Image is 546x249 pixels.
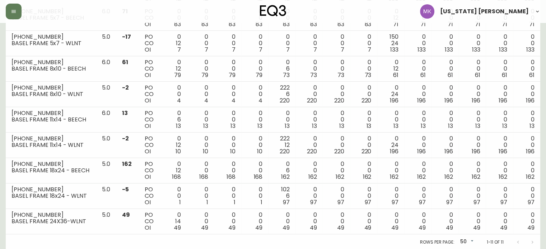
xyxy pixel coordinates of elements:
div: [PHONE_NUMBER] [11,212,90,218]
span: 97 [364,198,371,206]
div: 0 0 [220,59,235,78]
div: 0 0 [491,186,507,206]
div: 0 0 [356,186,372,206]
div: [PHONE_NUMBER] [11,135,90,142]
div: 0 0 [328,135,344,155]
div: BASEL FRAME 18x24 - BEECH [11,167,90,174]
div: 0 0 [220,212,235,231]
span: 49 [283,224,290,232]
span: OI [145,122,151,130]
span: 7 [368,46,371,54]
div: 0 0 [192,212,208,231]
div: 0 6 [165,110,181,129]
span: 162 [308,173,317,181]
div: 0 0 [328,59,344,78]
div: BASEL FRAME 8x10 - WLNT [11,91,90,97]
div: 0 0 [491,59,507,78]
span: 7 [341,46,344,54]
span: -5 [122,185,129,193]
div: 0 0 [220,110,235,129]
td: 5.0 [96,82,116,107]
span: 61 [448,71,453,79]
div: 222 6 [274,85,290,104]
div: PO CO [145,161,154,180]
div: 0 6 [274,59,290,78]
div: 150 24 [383,34,398,53]
div: [PHONE_NUMBER] [11,34,90,40]
div: PO CO [145,34,154,53]
span: 49 [310,224,317,232]
div: 0 0 [465,110,480,129]
span: 162 [390,173,398,181]
span: 71 [420,20,426,28]
div: BASEL FRAME 5x7 - WLNT [11,40,90,47]
div: 0 0 [274,34,290,53]
div: 0 0 [247,161,263,180]
div: 0 0 [220,135,235,155]
div: 0 0 [356,161,372,180]
div: PO CO [145,8,154,28]
span: OI [145,71,151,79]
div: 0 0 [519,161,535,180]
div: BASEL FRAME 11x14 - WLNT [11,142,90,148]
td: 5.0 [96,209,116,234]
span: 7 [313,46,317,54]
span: 162 [363,173,371,181]
div: 0 0 [356,34,372,53]
span: 13 [176,122,181,130]
span: 196 [417,96,426,105]
td: 5.0 [96,158,116,183]
div: 0 12 [165,135,181,155]
span: 1 [261,198,262,206]
div: PO CO [145,85,154,104]
div: 0 0 [410,161,426,180]
span: 133 [390,46,398,54]
div: BASEL FRAME 18x24 - WLNT [11,193,90,199]
div: 0 0 [437,161,453,180]
div: 0 0 [220,8,235,28]
div: 0 0 [383,186,398,206]
span: 49 [174,224,181,232]
div: 0 0 [301,110,317,129]
div: 0 0 [383,110,398,129]
span: 13 [230,122,235,130]
div: 0 0 [465,135,480,155]
span: 220 [361,147,371,155]
span: 220 [334,147,344,155]
div: 0 24 [383,135,398,155]
span: 13 [285,122,290,130]
span: 97 [337,198,344,206]
div: 0 0 [465,161,480,180]
div: 0 6 [274,161,290,180]
div: PO CO [145,59,154,78]
span: 133 [499,46,507,54]
span: 220 [334,96,344,105]
div: 0 0 [192,161,208,180]
span: 97 [446,198,453,206]
span: 61 [475,71,480,79]
span: 196 [471,96,480,105]
span: 61 [529,71,535,79]
div: 0 0 [356,85,372,104]
div: [PHONE_NUMBER] [11,186,90,193]
span: 4 [258,96,262,105]
span: 49 [419,224,426,232]
span: 13 [529,122,535,130]
div: 0 24 [383,85,398,104]
span: 10 [203,147,208,155]
span: 71 [529,20,535,28]
span: 133 [472,46,480,54]
div: 0 0 [465,186,480,206]
div: 0 0 [247,186,263,206]
div: BASEL FRAME 11x14 - BEECH [11,116,90,123]
div: PO CO [145,186,154,206]
span: 168 [172,173,181,181]
span: 196 [390,96,398,105]
span: 49 [364,224,371,232]
span: 196 [444,147,453,155]
span: 168 [253,173,262,181]
span: 7 [232,46,235,54]
div: 0 0 [328,110,344,129]
img: logo [260,5,286,16]
span: 7 [177,46,181,54]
